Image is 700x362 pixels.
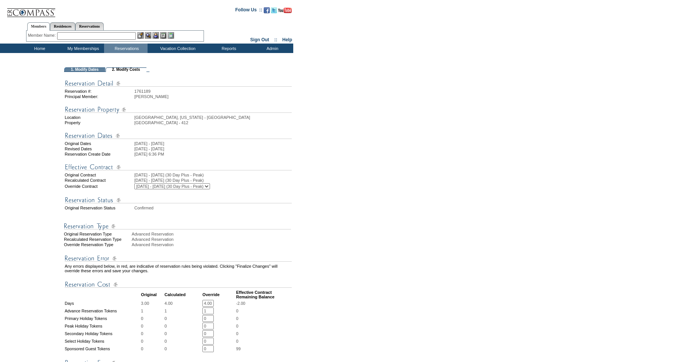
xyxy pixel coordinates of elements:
[236,309,238,313] span: 0
[134,141,292,146] td: [DATE] - [DATE]
[282,37,292,42] a: Help
[61,44,104,53] td: My Memberships
[134,173,292,177] td: [DATE] - [DATE] (30 Day Plus - Peak)
[6,2,56,17] img: Compass Home
[141,330,164,337] td: 0
[141,323,164,329] td: 0
[134,178,292,183] td: [DATE] - [DATE] (30 Day Plus - Peak)
[165,323,202,329] td: 0
[271,9,277,14] a: Follow us on Twitter
[28,32,57,39] div: Member Name:
[134,152,292,156] td: [DATE] 6:36 PM
[65,195,292,205] img: Reservation Status
[134,94,292,99] td: [PERSON_NAME]
[236,316,238,321] span: 0
[65,173,134,177] td: Original Contract
[65,307,140,314] td: Advance Reservation Tokens
[65,152,134,156] td: Reservation Create Date
[65,264,292,273] td: Any errors displayed below, in red, are indicative of reservation rules being violated. Clicking ...
[64,242,131,247] div: Override Reservation Type
[236,290,292,299] td: Effective Contract Remaining Balance
[65,79,292,88] img: Reservation Detail
[65,323,140,329] td: Peak Holiday Tokens
[65,178,134,183] td: Recalculated Contract
[65,115,134,120] td: Location
[65,120,134,125] td: Property
[65,147,134,151] td: Revised Dates
[65,300,140,307] td: Days
[274,37,277,42] span: ::
[65,94,134,99] td: Principal Member:
[165,338,202,345] td: 0
[64,232,131,236] div: Original Reservation Type
[65,131,292,140] img: Reservation Dates
[168,32,174,39] img: b_calculator.gif
[141,290,164,299] td: Original
[106,67,146,72] td: 2. Modify Costs
[141,345,164,352] td: 0
[134,115,292,120] td: [GEOGRAPHIC_DATA], [US_STATE] - [GEOGRAPHIC_DATA]
[236,301,245,306] span: -2.00
[236,339,238,343] span: 0
[134,89,292,94] td: 1761189
[148,44,206,53] td: Vacation Collection
[264,7,270,13] img: Become our fan on Facebook
[202,290,235,299] td: Override
[65,330,140,337] td: Secondary Holiday Tokens
[236,346,241,351] span: 99
[250,44,293,53] td: Admin
[64,222,291,231] img: Reservation Type
[141,338,164,345] td: 0
[64,237,131,242] div: Recalculated Reservation Type
[65,345,140,352] td: Sponsored Guest Tokens
[145,32,151,39] img: View
[65,206,134,210] td: Original Reservation Status
[141,315,164,322] td: 0
[104,44,148,53] td: Reservations
[152,32,159,39] img: Impersonate
[65,315,140,322] td: Primary Holiday Tokens
[165,307,202,314] td: 1
[65,280,292,289] img: Reservation Cost
[64,67,105,72] td: 1. Modify Dates
[137,32,144,39] img: b_edit.gif
[271,7,277,13] img: Follow us on Twitter
[75,22,104,30] a: Reservations
[236,324,238,328] span: 0
[65,183,134,189] td: Override Contract
[132,232,292,236] div: Advanced Reservation
[50,22,75,30] a: Residences
[278,9,292,14] a: Subscribe to our YouTube Channel
[165,290,202,299] td: Calculated
[278,8,292,13] img: Subscribe to our YouTube Channel
[206,44,250,53] td: Reports
[17,44,61,53] td: Home
[165,315,202,322] td: 0
[65,162,292,172] img: Effective Contract
[132,242,292,247] div: Advanced Reservation
[132,237,292,242] div: Advanced Reservation
[165,345,202,352] td: 0
[235,6,262,16] td: Follow Us ::
[141,307,164,314] td: 1
[165,330,202,337] td: 0
[65,141,134,146] td: Original Dates
[160,32,166,39] img: Reservations
[165,300,202,307] td: 4.00
[27,22,50,31] a: Members
[65,254,292,263] img: Reservation Errors
[65,338,140,345] td: Select Holiday Tokens
[236,331,238,336] span: 0
[65,105,292,114] img: Reservation Property
[65,89,134,94] td: Reservation #:
[250,37,269,42] a: Sign Out
[134,147,292,151] td: [DATE] - [DATE]
[134,120,292,125] td: [GEOGRAPHIC_DATA] - 412
[141,300,164,307] td: 3.00
[264,9,270,14] a: Become our fan on Facebook
[134,206,292,210] td: Confirmed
